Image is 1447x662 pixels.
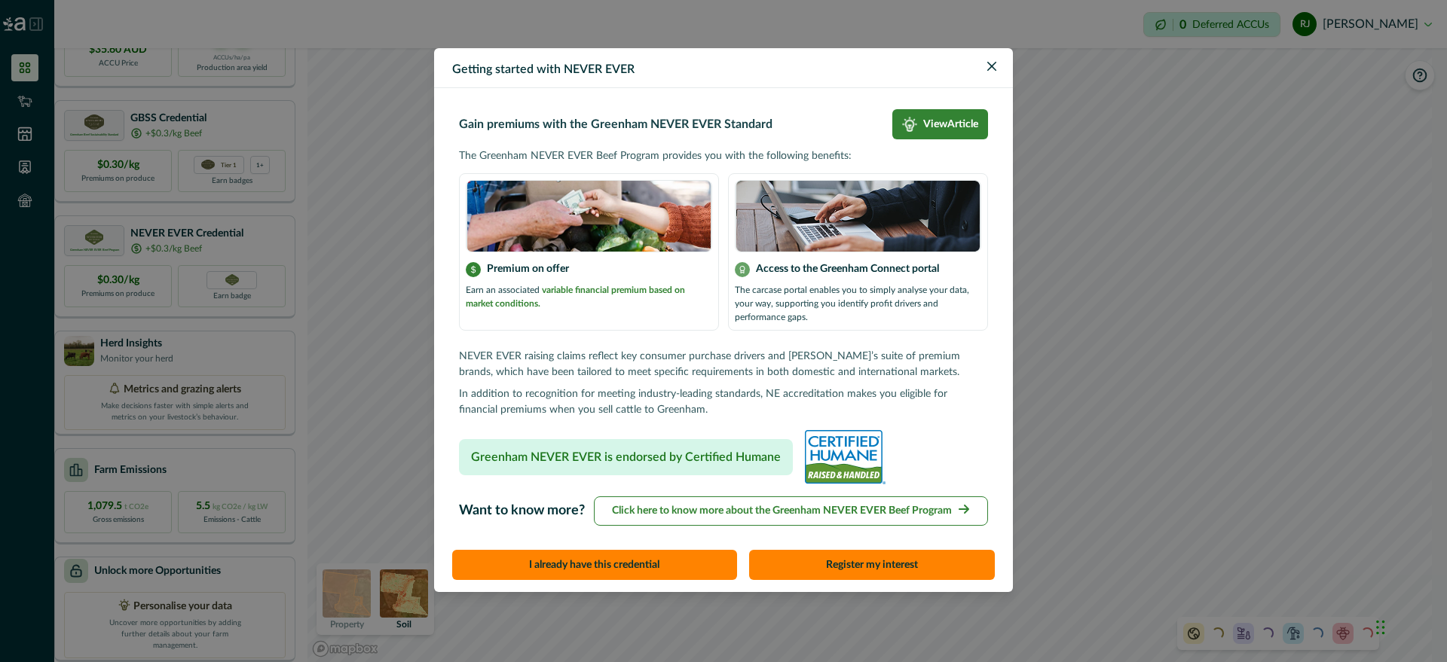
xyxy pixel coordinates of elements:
p: Click here to know more about the Greenham NEVER EVER Beef Program [612,503,952,519]
button: Close [980,54,1004,78]
p: Premium on offer [487,261,569,277]
p: NEVER EVER raising claims reflect key consumer purchase drivers and [PERSON_NAME]’s suite of prem... [459,349,988,380]
a: light-bulb-iconViewArticle [892,109,988,139]
img: certification logo [735,180,981,252]
p: View Article [923,118,978,131]
header: Getting started with NEVER EVER [434,48,1013,88]
img: light-bulb-icon [902,117,917,132]
p: In addition to recognition for meeting industry-leading standards, NE accreditation makes you eli... [459,386,988,418]
button: Register my interest [749,550,996,580]
span: variable financial premium based on market conditions. [466,285,685,308]
p: Access to the Greenham Connect portal [756,261,939,277]
button: Click here to know more about the Greenham NEVER EVER Beef Program [594,496,988,526]
iframe: Chat Widget [1372,590,1447,662]
p: The carcase portal enables you to simply analyse your data, your way, supporting you identify pro... [735,283,981,324]
p: Gain premiums with the Greenham NEVER EVER Standard [459,115,772,133]
p: Greenham NEVER EVER is endorsed by Certified Humane [471,448,781,466]
p: Earn an associated [466,283,712,310]
img: certified_humane_never_ever-293e6c0d.jpg [805,430,886,484]
p: The Greenham NEVER EVER Beef Program provides you with the following benefits: [459,148,988,164]
div: Drag [1376,605,1385,650]
p: Want to know more? [459,501,585,521]
button: I already have this credential [452,550,737,580]
img: certification logo [466,180,712,252]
